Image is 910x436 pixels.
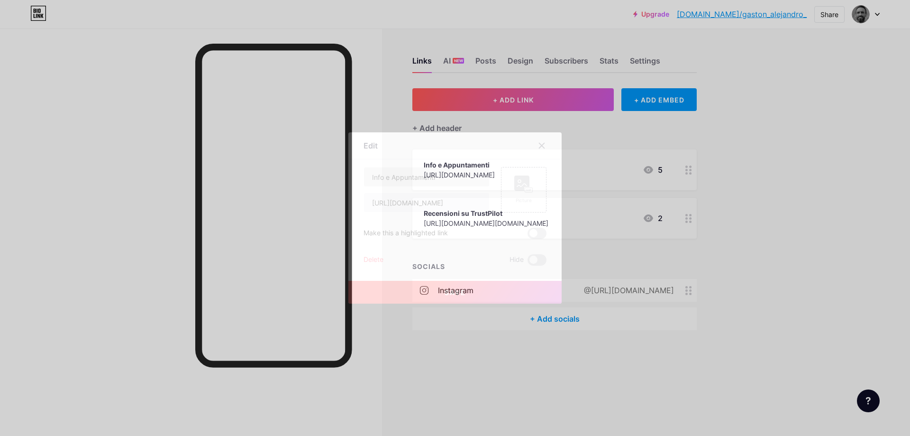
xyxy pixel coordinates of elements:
[364,167,489,186] input: Title
[510,254,524,266] span: Hide
[364,193,489,212] input: URL
[514,197,533,204] div: Picture
[364,254,383,266] div: Delete
[348,281,562,304] button: Save
[364,140,378,151] div: Edit
[364,228,448,239] div: Make this a highlighted link
[445,288,466,297] span: Save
